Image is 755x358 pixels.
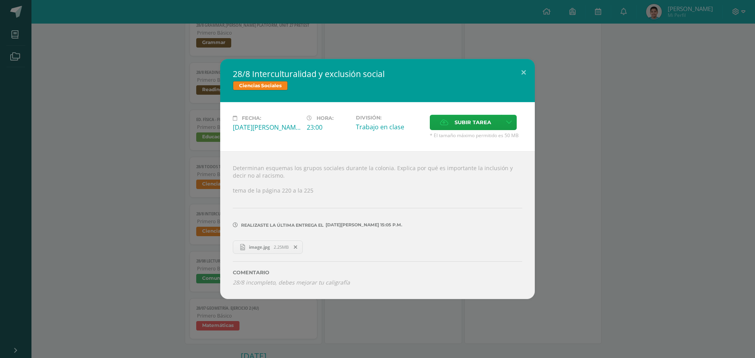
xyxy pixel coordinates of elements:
[220,151,535,299] div: Determinan esquemas los grupos sociales durante la colonia. Explica por qué es importante la incl...
[307,123,350,132] div: 23:00
[289,243,302,252] span: Remover entrega
[317,115,333,121] span: Hora:
[356,123,424,131] div: Trabajo en clase
[245,244,274,250] span: image.jpg
[455,115,491,130] span: Subir tarea
[233,279,350,286] i: 28/8 incompleto, debes mejorar tu caligrafía
[242,115,261,121] span: Fecha:
[233,123,300,132] div: [DATE][PERSON_NAME]
[274,244,289,250] span: 2.25MB
[233,68,522,79] h2: 28/8 Interculturalidad y exclusión social
[233,241,303,254] a: image.jpg 2.25MB
[430,132,522,139] span: * El tamaño máximo permitido es 50 MB
[512,59,535,86] button: Close (Esc)
[233,81,288,90] span: Ciencias Sociales
[241,222,324,228] span: Realizaste la última entrega el
[356,115,424,121] label: División:
[233,270,522,275] label: Comentario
